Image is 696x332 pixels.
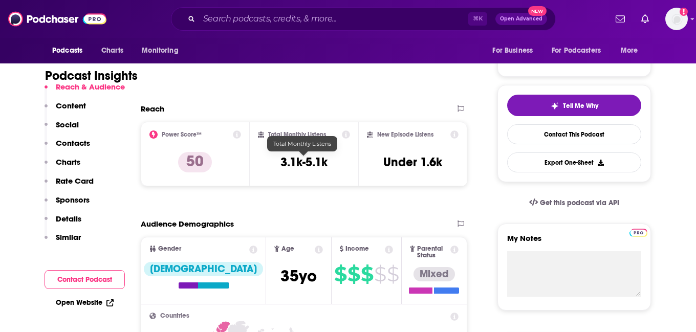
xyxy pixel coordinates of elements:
button: Contacts [45,138,90,157]
span: $ [334,266,346,282]
img: Podchaser Pro [629,229,647,237]
button: Details [45,214,81,233]
span: Parental Status [417,246,449,259]
a: Contact This Podcast [507,124,641,144]
span: More [621,43,638,58]
span: Charts [101,43,123,58]
img: Podchaser - Follow, Share and Rate Podcasts [8,9,106,29]
button: Content [45,101,86,120]
a: Get this podcast via API [521,190,627,215]
button: open menu [545,41,616,60]
a: Show notifications dropdown [637,10,653,28]
button: Show profile menu [665,8,688,30]
input: Search podcasts, credits, & more... [199,11,468,27]
a: Open Website [56,298,114,307]
button: open menu [614,41,651,60]
button: Social [45,120,79,139]
button: open menu [45,41,96,60]
button: Export One-Sheet [507,152,641,172]
img: User Profile [665,8,688,30]
p: Charts [56,157,80,167]
span: ⌘ K [468,12,487,26]
a: Show notifications dropdown [612,10,629,28]
span: $ [361,266,373,282]
button: Rate Card [45,176,94,195]
span: Logged in as AutumnKatie [665,8,688,30]
button: Contact Podcast [45,270,125,289]
h1: Podcast Insights [45,68,138,83]
h2: Audience Demographics [141,219,234,229]
h2: Total Monthly Listens [268,131,326,138]
span: Age [281,246,294,252]
span: $ [387,266,399,282]
span: For Podcasters [552,43,601,58]
span: 35 yo [280,266,317,286]
p: Contacts [56,138,90,148]
span: Monitoring [142,43,178,58]
span: Tell Me Why [563,102,598,110]
h3: 3.1k-5.1k [280,154,328,170]
p: Sponsors [56,195,90,205]
span: Income [345,246,369,252]
div: Search podcasts, credits, & more... [171,7,556,31]
button: Open AdvancedNew [495,13,547,25]
button: Sponsors [45,195,90,214]
span: $ [374,266,386,282]
p: Reach & Audience [56,82,125,92]
svg: Add a profile image [680,8,688,16]
p: Rate Card [56,176,94,186]
p: Social [56,120,79,129]
p: Similar [56,232,81,242]
p: Details [56,214,81,224]
button: tell me why sparkleTell Me Why [507,95,641,116]
a: Pro website [629,227,647,237]
span: For Business [492,43,533,58]
button: Charts [45,157,80,176]
p: 50 [178,152,212,172]
span: Get this podcast via API [540,198,619,207]
span: Countries [160,313,189,319]
h2: Reach [141,104,164,114]
div: Mixed [414,267,455,281]
button: Similar [45,232,81,251]
button: open menu [485,41,546,60]
span: Podcasts [52,43,82,58]
span: Gender [158,246,181,252]
h2: Power Score™ [162,131,202,138]
h3: Under 1.6k [383,154,442,170]
label: My Notes [507,233,641,251]
div: [DEMOGRAPHIC_DATA] [144,262,263,276]
button: open menu [135,41,191,60]
a: Charts [95,41,129,60]
img: tell me why sparkle [551,102,559,110]
span: Total Monthly Listens [273,140,331,147]
span: $ [347,266,360,282]
button: Reach & Audience [45,82,125,101]
span: Open Advanced [500,16,542,21]
h2: New Episode Listens [377,131,433,138]
span: New [528,6,547,16]
p: Content [56,101,86,110]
